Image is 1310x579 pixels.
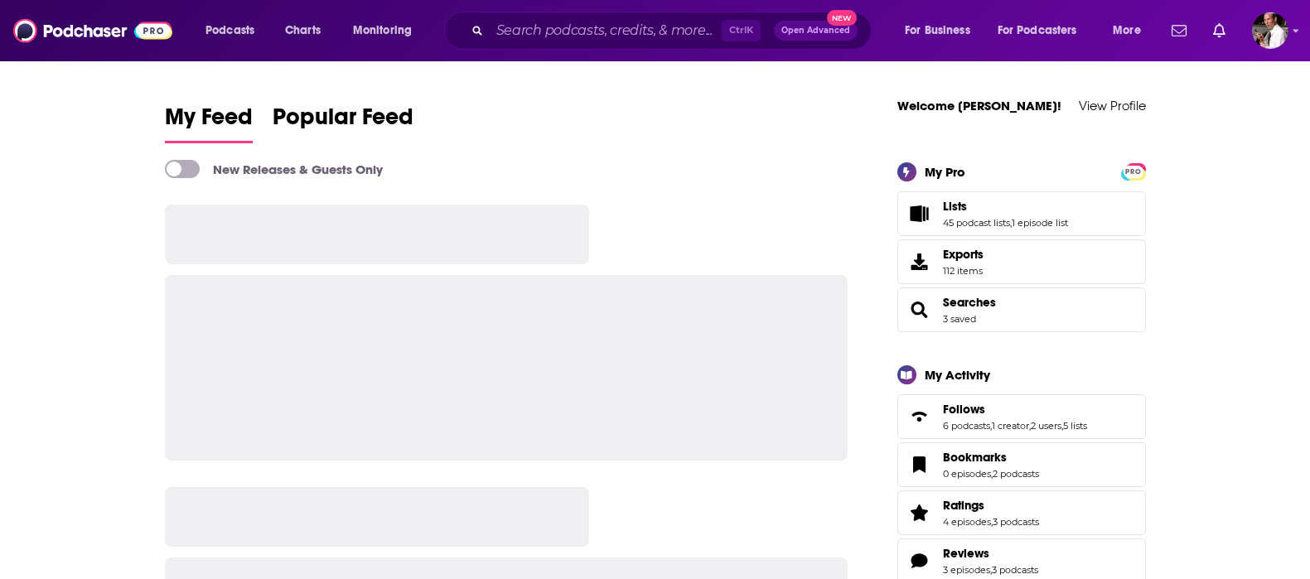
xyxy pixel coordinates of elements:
[943,295,996,310] a: Searches
[1165,17,1193,45] a: Show notifications dropdown
[897,394,1146,439] span: Follows
[998,19,1077,42] span: For Podcasters
[943,217,1010,229] a: 45 podcast lists
[903,298,936,321] a: Searches
[992,564,1038,576] a: 3 podcasts
[273,103,413,143] a: Popular Feed
[1252,12,1288,49] button: Show profile menu
[905,19,970,42] span: For Business
[165,103,253,141] span: My Feed
[903,549,936,572] a: Reviews
[943,546,1038,561] a: Reviews
[1063,420,1087,432] a: 5 lists
[943,450,1007,465] span: Bookmarks
[722,20,761,41] span: Ctrl K
[273,103,413,141] span: Popular Feed
[274,17,331,44] a: Charts
[1012,217,1068,229] a: 1 episode list
[943,199,967,214] span: Lists
[993,516,1039,528] a: 3 podcasts
[893,17,991,44] button: open menu
[943,498,1039,513] a: Ratings
[903,453,936,476] a: Bookmarks
[1101,17,1162,44] button: open menu
[925,164,965,180] div: My Pro
[925,367,990,383] div: My Activity
[460,12,887,50] div: Search podcasts, credits, & more...
[1124,164,1143,176] a: PRO
[165,103,253,143] a: My Feed
[1113,19,1141,42] span: More
[1061,420,1063,432] span: ,
[1079,98,1146,113] a: View Profile
[943,402,1087,417] a: Follows
[943,468,991,480] a: 0 episodes
[781,27,850,35] span: Open Advanced
[774,21,858,41] button: Open AdvancedNew
[1252,12,1288,49] img: User Profile
[943,546,989,561] span: Reviews
[943,402,985,417] span: Follows
[943,498,984,513] span: Ratings
[1206,17,1232,45] a: Show notifications dropdown
[341,17,433,44] button: open menu
[943,313,976,325] a: 3 saved
[943,516,991,528] a: 4 episodes
[987,17,1101,44] button: open menu
[897,239,1146,284] a: Exports
[903,501,936,524] a: Ratings
[1010,217,1012,229] span: ,
[992,420,1029,432] a: 1 creator
[490,17,722,44] input: Search podcasts, credits, & more...
[943,450,1039,465] a: Bookmarks
[353,19,412,42] span: Monitoring
[903,405,936,428] a: Follows
[991,516,993,528] span: ,
[1124,166,1143,178] span: PRO
[1252,12,1288,49] span: Logged in as Quarto
[903,202,936,225] a: Lists
[943,247,984,262] span: Exports
[903,250,936,273] span: Exports
[897,98,1061,113] a: Welcome [PERSON_NAME]!
[943,265,984,277] span: 112 items
[194,17,276,44] button: open menu
[943,199,1068,214] a: Lists
[990,564,992,576] span: ,
[943,420,990,432] a: 6 podcasts
[897,490,1146,535] span: Ratings
[943,564,990,576] a: 3 episodes
[991,468,993,480] span: ,
[13,15,172,46] img: Podchaser - Follow, Share and Rate Podcasts
[285,19,321,42] span: Charts
[897,191,1146,236] span: Lists
[1029,420,1031,432] span: ,
[897,287,1146,332] span: Searches
[1031,420,1061,432] a: 2 users
[827,10,857,26] span: New
[205,19,254,42] span: Podcasts
[897,442,1146,487] span: Bookmarks
[993,468,1039,480] a: 2 podcasts
[165,160,383,178] a: New Releases & Guests Only
[990,420,992,432] span: ,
